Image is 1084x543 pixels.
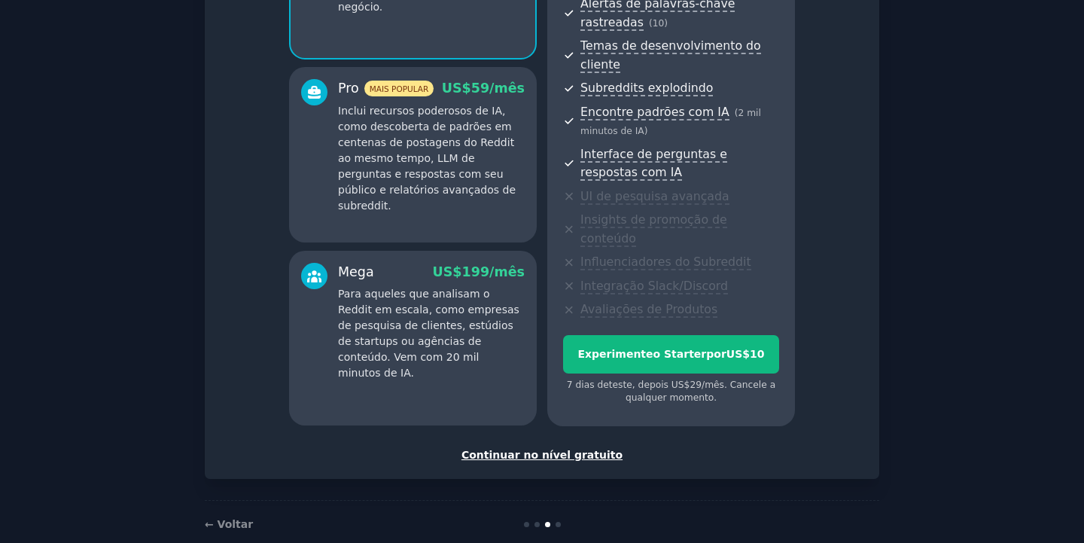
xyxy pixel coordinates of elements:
[338,263,374,282] div: Mega
[338,79,434,98] div: Pro
[205,518,253,530] a: ← Voltar
[442,81,525,96] span: US$ 59 /mês
[580,212,727,247] span: Insights de promoção de conteúdo
[580,189,729,205] span: UI de pesquisa avançada
[580,279,728,294] span: Integração Slack/Discord
[563,335,779,374] button: Experimenteo StarterporUS$10
[221,447,863,463] div: Continuar no nível gratuito
[338,286,525,381] p: Para aqueles que analisam o Reddit em escala, como empresas de pesquisa de clientes, estúdios de ...
[580,302,717,318] span: Avaliações de Produtos
[580,38,761,73] span: Temas de desenvolvimento do cliente
[649,18,668,29] span: (10)
[563,379,779,405] div: 7 dias de teste, depois US$29/ mês . Cancele a qualquer momento.
[580,255,751,270] span: Influenciadores do Subreddit
[580,81,713,96] span: Subreddits explodindo
[338,103,525,214] p: Inclui recursos poderosos de IA, como descoberta de padrões em centenas de postagens do Reddit ao...
[433,264,525,279] span: US$ 199 /mês
[580,147,727,182] span: Interface de perguntas e respostas com IA
[580,105,729,120] span: Encontre padrões com IA
[580,108,761,137] span: (2 mil minutos de IA )
[364,81,434,96] span: MAIS POPULAR
[564,346,778,362] div: Experimente o Starter por US$10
